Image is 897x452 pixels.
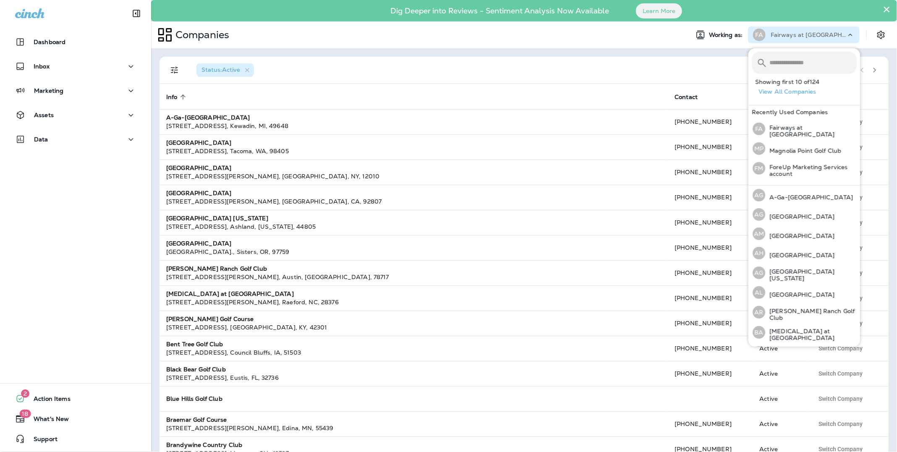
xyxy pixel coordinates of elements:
div: [STREET_ADDRESS] , Council Bluffs , IA , 51503 [166,348,661,357]
span: Contact [675,94,698,101]
td: [PHONE_NUMBER] [668,235,753,260]
strong: Bent Tree Golf Club [166,340,223,348]
strong: [MEDICAL_DATA] at [GEOGRAPHIC_DATA] [166,290,294,298]
button: AGA-Ga-[GEOGRAPHIC_DATA] [748,186,860,205]
p: Showing first 10 of 124 [755,78,860,85]
span: Action Items [25,395,71,405]
button: Filters [166,62,183,78]
span: Support [25,436,58,446]
td: [PHONE_NUMBER] [668,260,753,285]
td: Active [753,386,808,411]
p: Fairways at [GEOGRAPHIC_DATA] [771,31,846,38]
button: Assets [8,107,143,123]
span: Switch Company [819,345,863,351]
strong: Black Bear Golf Club [166,366,226,373]
button: Dashboard [8,34,143,50]
td: [PHONE_NUMBER] [668,336,753,361]
td: [PHONE_NUMBER] [668,210,753,235]
span: Working as: [709,31,745,39]
p: [GEOGRAPHIC_DATA] [765,213,834,220]
p: Inbox [34,63,50,70]
strong: [PERSON_NAME] Golf Course [166,315,254,323]
button: BH[PERSON_NAME] Golf Course [748,342,860,363]
p: Marketing [34,87,63,94]
button: 18What's New [8,410,143,427]
span: Info [166,93,188,101]
p: [PERSON_NAME] Ranch Golf Club [765,308,857,321]
button: AG[GEOGRAPHIC_DATA] [748,205,860,224]
button: Learn More [636,3,682,18]
p: Dashboard [34,39,65,45]
div: FM [753,162,765,175]
span: 18 [19,410,31,418]
div: [STREET_ADDRESS] , Eustis , FL , 32736 [166,374,661,382]
button: AL[GEOGRAPHIC_DATA] [748,283,860,302]
td: [PHONE_NUMBER] [668,311,753,336]
button: Switch Company [814,342,868,355]
p: [GEOGRAPHIC_DATA] [765,291,834,298]
p: [GEOGRAPHIC_DATA] [US_STATE] [765,268,857,282]
strong: [GEOGRAPHIC_DATA] [166,164,231,172]
div: MP [753,142,765,155]
div: BA [753,326,765,339]
span: Switch Company [819,371,863,376]
strong: [GEOGRAPHIC_DATA] [166,240,231,247]
strong: Brandywine Country Club [166,441,242,449]
span: Switch Company [819,446,863,452]
div: [STREET_ADDRESS] , [GEOGRAPHIC_DATA] , KY , 42301 [166,323,661,332]
td: Active [753,411,808,436]
button: AM[GEOGRAPHIC_DATA] [748,224,860,243]
button: FMForeUp Marketing Services account [748,158,860,178]
button: BA[MEDICAL_DATA] at [GEOGRAPHIC_DATA] [748,322,860,342]
span: Status : Active [201,66,240,73]
div: [STREET_ADDRESS][PERSON_NAME] , Edina , MN , 55439 [166,424,661,432]
div: AG [753,189,765,201]
div: AG [753,208,765,221]
div: AG [753,266,765,279]
strong: Braemar Golf Course [166,416,227,423]
div: AL [753,286,765,299]
button: AR[PERSON_NAME] Ranch Golf Club [748,302,860,322]
td: [PHONE_NUMBER] [668,185,753,210]
strong: Blue Hills Golf Club [166,395,222,402]
div: AR [753,306,765,319]
button: Inbox [8,58,143,75]
button: Collapse Sidebar [125,5,148,22]
p: Dig Deeper into Reviews - Sentiment Analysis Now Available [366,10,633,12]
p: [MEDICAL_DATA] at [GEOGRAPHIC_DATA] [765,328,857,341]
button: Close [883,3,891,16]
strong: [PERSON_NAME] Ranch Golf Club [166,265,267,272]
p: Assets [34,112,54,118]
div: [STREET_ADDRESS] , Ashland , [US_STATE] , 44805 [166,222,661,231]
button: MPMagnolia Point Golf Club [748,139,860,158]
td: [PHONE_NUMBER] [668,411,753,436]
div: AM [753,227,765,240]
button: Settings [873,27,889,42]
td: Active [753,361,808,386]
span: 2 [21,389,29,398]
button: Switch Company [814,392,868,405]
div: [STREET_ADDRESS][PERSON_NAME] , [GEOGRAPHIC_DATA] , NY , 12010 [166,172,661,180]
td: [PHONE_NUMBER] [668,159,753,185]
p: A-Ga-[GEOGRAPHIC_DATA] [765,194,853,201]
div: Status:Active [196,63,254,77]
div: [GEOGRAPHIC_DATA]. , Sisters , OR , 97759 [166,248,661,256]
p: [GEOGRAPHIC_DATA] [765,233,834,239]
td: Active [753,336,808,361]
button: Support [8,431,143,447]
button: Switch Company [814,367,868,380]
button: AG[GEOGRAPHIC_DATA] [US_STATE] [748,263,860,283]
td: [PHONE_NUMBER] [668,134,753,159]
td: [PHONE_NUMBER] [668,285,753,311]
div: [STREET_ADDRESS] , Tacoma , WA , 98405 [166,147,661,155]
p: [GEOGRAPHIC_DATA] [765,252,834,259]
div: Recently Used Companies [748,105,860,119]
span: Info [166,94,178,101]
strong: [GEOGRAPHIC_DATA] [166,189,231,197]
span: Contact [675,93,709,101]
button: Data [8,131,143,148]
strong: [GEOGRAPHIC_DATA] [166,139,231,146]
span: What's New [25,415,69,426]
button: Marketing [8,82,143,99]
span: Switch Company [819,421,863,427]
